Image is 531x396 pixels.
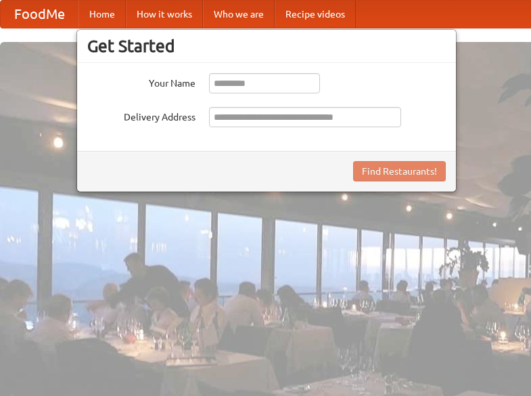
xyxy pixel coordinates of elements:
[78,1,126,28] a: Home
[275,1,356,28] a: Recipe videos
[126,1,203,28] a: How it works
[203,1,275,28] a: Who we are
[87,36,446,56] h3: Get Started
[87,73,195,90] label: Your Name
[1,1,78,28] a: FoodMe
[353,161,446,181] button: Find Restaurants!
[87,107,195,124] label: Delivery Address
